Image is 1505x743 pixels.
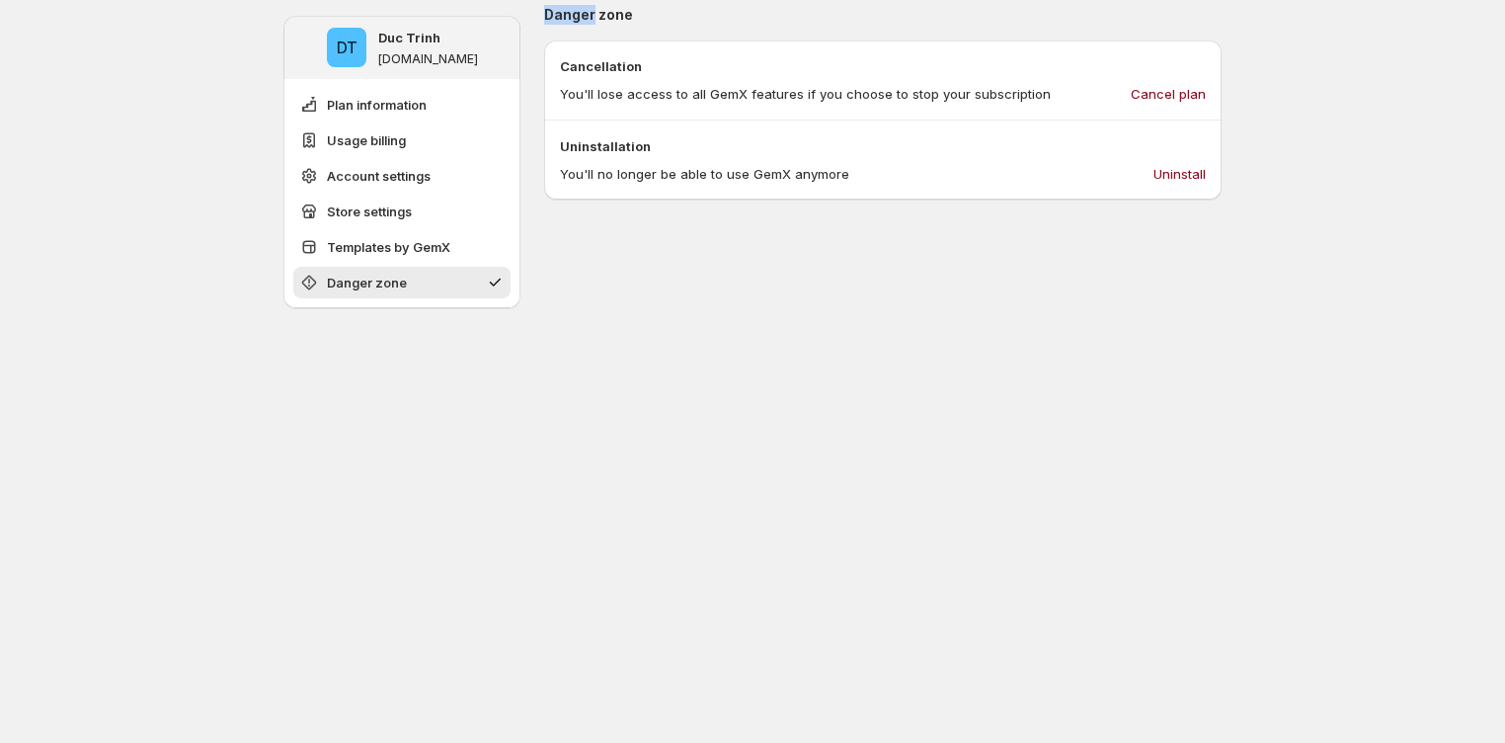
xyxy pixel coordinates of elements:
span: Uninstall [1153,164,1206,184]
p: Duc Trinh [378,28,440,47]
button: Usage billing [293,124,511,156]
span: Cancel plan [1131,84,1206,104]
p: Uninstallation [560,136,1206,156]
button: Plan information [293,89,511,121]
p: You'll no longer be able to use GemX anymore [560,164,849,184]
span: Duc Trinh [327,28,366,67]
button: Danger zone [293,267,511,298]
button: Templates by GemX [293,231,511,263]
span: Plan information [327,95,427,115]
button: Uninstall [1142,158,1218,190]
span: Danger zone [327,273,407,292]
span: Templates by GemX [327,237,450,257]
p: You'll lose access to all GemX features if you choose to stop your subscription [560,84,1051,104]
button: Account settings [293,160,511,192]
span: Account settings [327,166,431,186]
span: Store settings [327,202,412,221]
p: Danger zone [544,5,1222,25]
text: DT [336,38,356,57]
p: Cancellation [560,56,1206,76]
span: Usage billing [327,130,406,150]
p: [DOMAIN_NAME] [378,51,478,67]
button: Store settings [293,196,511,227]
button: Cancel plan [1119,78,1218,110]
